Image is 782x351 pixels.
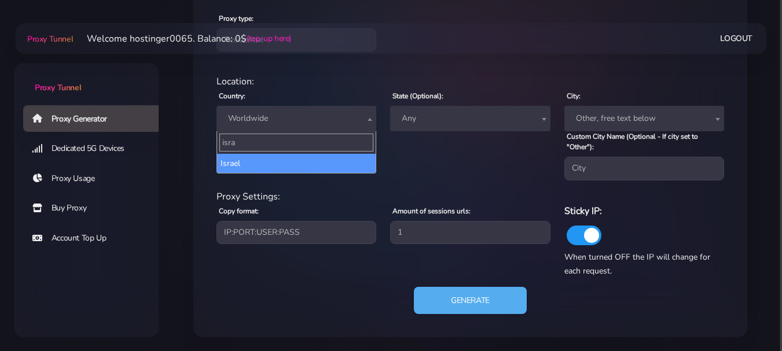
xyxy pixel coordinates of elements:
[567,131,724,152] label: Custom City Name (Optional - If city set to "Other"):
[564,204,724,219] h6: Sticky IP:
[564,252,710,276] span: When turned OFF the IP will change for each request.
[247,32,291,45] a: (top-up here)
[23,165,168,192] a: Proxy Usage
[392,206,471,216] label: Amount of sessions urls:
[216,106,376,131] span: Worldwide
[390,106,550,131] span: Any
[25,29,73,48] a: Proxy Tunnel
[397,110,543,127] span: Any
[35,82,81,93] span: Proxy Tunnel
[23,225,168,252] a: Account Top Up
[219,134,373,152] input: Search
[27,34,73,45] span: Proxy Tunnel
[219,13,254,24] label: Proxy type:
[23,195,168,221] a: Buy Proxy
[392,91,443,101] label: State (Optional):
[73,32,291,46] li: Welcome hostinger0065. Balance: 0$
[14,63,159,94] a: Proxy Tunnel
[414,287,527,315] button: Generate
[223,110,369,127] span: Worldwide
[23,105,168,132] a: Proxy Generator
[217,154,376,173] li: Israel
[23,135,168,162] a: Dedicated 5G Devices
[564,157,724,180] input: City
[720,28,752,49] a: Logout
[219,91,245,101] label: Country:
[726,295,768,337] iframe: Webchat Widget
[567,91,581,101] label: City:
[210,190,731,204] div: Proxy Settings:
[564,106,724,131] span: Other, free text below
[219,206,259,216] label: Copy format:
[571,110,717,127] span: Other, free text below
[210,75,731,88] div: Location:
